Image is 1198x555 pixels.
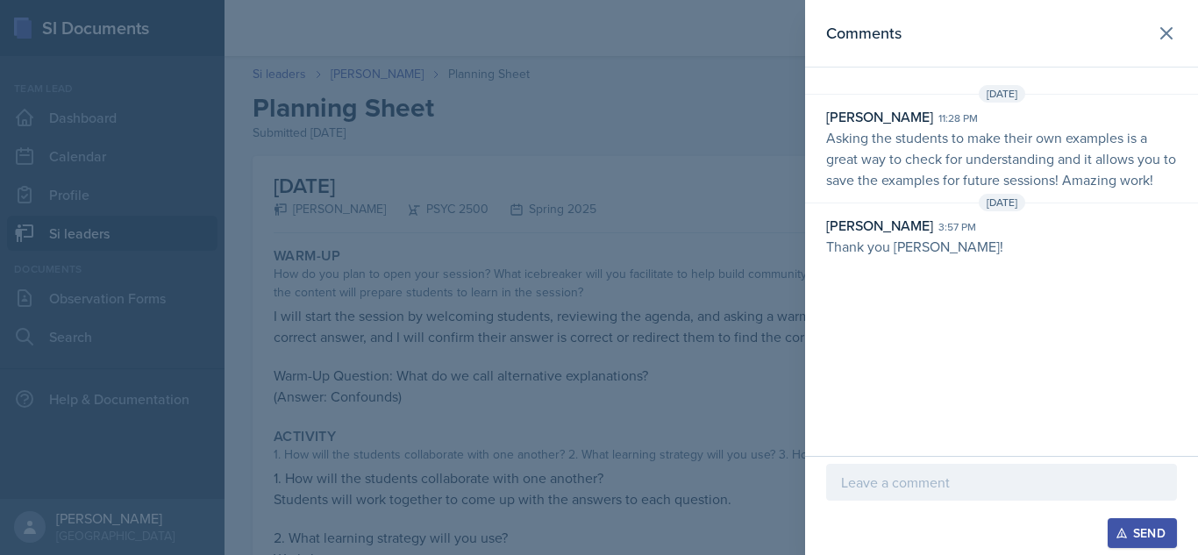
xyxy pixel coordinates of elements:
span: [DATE] [979,194,1025,211]
div: [PERSON_NAME] [826,215,933,236]
h2: Comments [826,21,902,46]
p: Asking the students to make their own examples is a great way to check for understanding and it a... [826,127,1177,190]
div: 11:28 pm [938,110,978,126]
span: [DATE] [979,85,1025,103]
div: [PERSON_NAME] [826,106,933,127]
div: 3:57 pm [938,219,976,235]
button: Send [1108,518,1177,548]
div: Send [1119,526,1166,540]
p: Thank you [PERSON_NAME]! [826,236,1177,257]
